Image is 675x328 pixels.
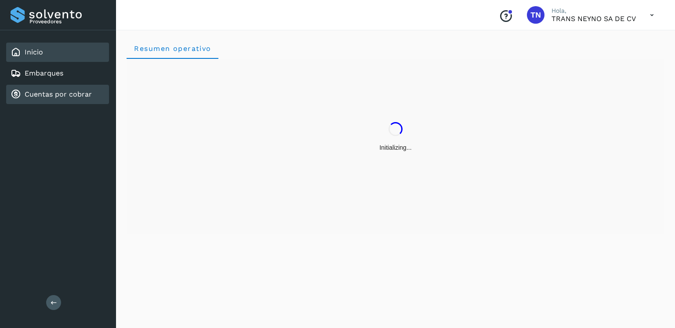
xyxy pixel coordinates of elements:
a: Inicio [25,48,43,56]
div: Inicio [6,43,109,62]
p: Hola, [552,7,636,14]
span: Resumen operativo [134,44,211,53]
p: Proveedores [29,18,105,25]
a: Embarques [25,69,63,77]
div: Cuentas por cobrar [6,85,109,104]
div: Embarques [6,64,109,83]
a: Cuentas por cobrar [25,90,92,98]
p: TRANS NEYNO SA DE CV [552,14,636,23]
